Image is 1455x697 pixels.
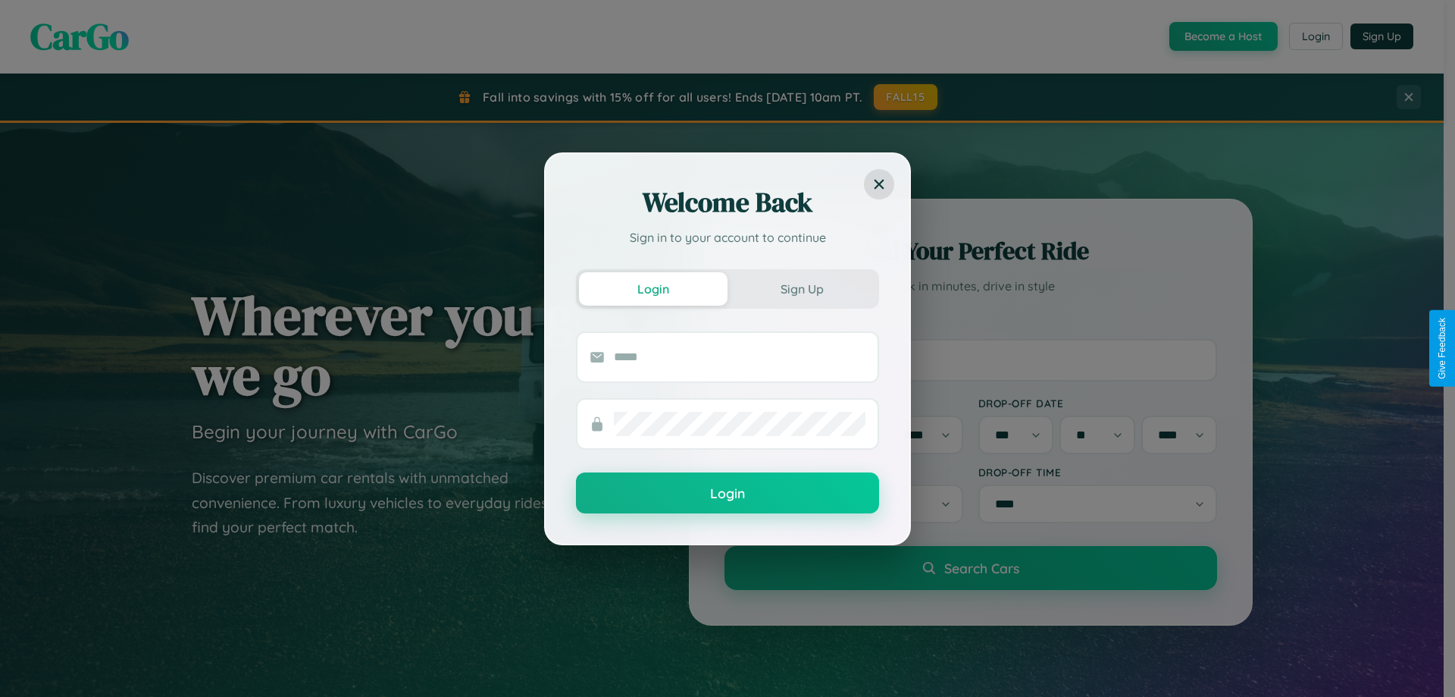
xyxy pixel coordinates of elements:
button: Sign Up [727,272,876,306]
div: Give Feedback [1437,318,1447,379]
button: Login [576,473,879,513]
button: Login [579,272,727,306]
p: Sign in to your account to continue [576,228,879,246]
h2: Welcome Back [576,184,879,221]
